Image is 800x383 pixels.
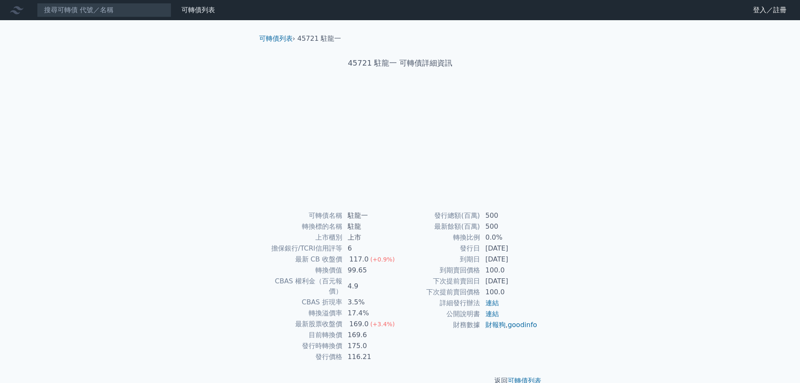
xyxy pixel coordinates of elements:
td: 公開說明書 [400,309,480,320]
td: 到期日 [400,254,480,265]
td: 500 [480,221,538,232]
td: 上市櫃別 [262,232,343,243]
td: 駐龍 [343,221,400,232]
td: 到期賣回價格 [400,265,480,276]
li: › [259,34,295,44]
td: 116.21 [343,351,400,362]
span: (+3.4%) [370,321,395,328]
a: goodinfo [508,321,537,329]
span: (+0.9%) [370,256,395,263]
td: 169.6 [343,330,400,341]
a: 財報狗 [485,321,506,329]
td: 最新餘額(百萬) [400,221,480,232]
td: CBAS 權利金（百元報價） [262,276,343,297]
a: 可轉債列表 [181,6,215,14]
td: 下次提前賣回價格 [400,287,480,298]
td: 轉換溢價率 [262,308,343,319]
h1: 45721 駐龍一 可轉債詳細資訊 [252,57,548,69]
a: 連結 [485,310,499,318]
td: [DATE] [480,243,538,254]
td: 駐龍一 [343,210,400,221]
li: 45721 駐龍一 [297,34,341,44]
td: 轉換價值 [262,265,343,276]
td: 500 [480,210,538,221]
td: 發行價格 [262,351,343,362]
td: 99.65 [343,265,400,276]
td: 17.4% [343,308,400,319]
td: 擔保銀行/TCRI信用評等 [262,243,343,254]
td: 上市 [343,232,400,243]
td: 6 [343,243,400,254]
td: 發行時轉換價 [262,341,343,351]
td: 下次提前賣回日 [400,276,480,287]
td: 詳細發行辦法 [400,298,480,309]
a: 登入／註冊 [746,3,793,17]
td: 轉換標的名稱 [262,221,343,232]
td: 發行總額(百萬) [400,210,480,221]
td: 0.0% [480,232,538,243]
td: [DATE] [480,276,538,287]
td: 最新股票收盤價 [262,319,343,330]
td: 轉換比例 [400,232,480,243]
div: 169.0 [348,319,370,329]
td: 可轉債名稱 [262,210,343,221]
td: 100.0 [480,265,538,276]
td: 發行日 [400,243,480,254]
div: 117.0 [348,254,370,264]
input: 搜尋可轉債 代號／名稱 [37,3,171,17]
td: 最新 CB 收盤價 [262,254,343,265]
td: 財務數據 [400,320,480,330]
td: 3.5% [343,297,400,308]
td: 目前轉換價 [262,330,343,341]
a: 連結 [485,299,499,307]
td: 175.0 [343,341,400,351]
td: 4.9 [343,276,400,297]
a: 可轉債列表 [259,34,293,42]
td: CBAS 折現率 [262,297,343,308]
td: [DATE] [480,254,538,265]
td: , [480,320,538,330]
td: 100.0 [480,287,538,298]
